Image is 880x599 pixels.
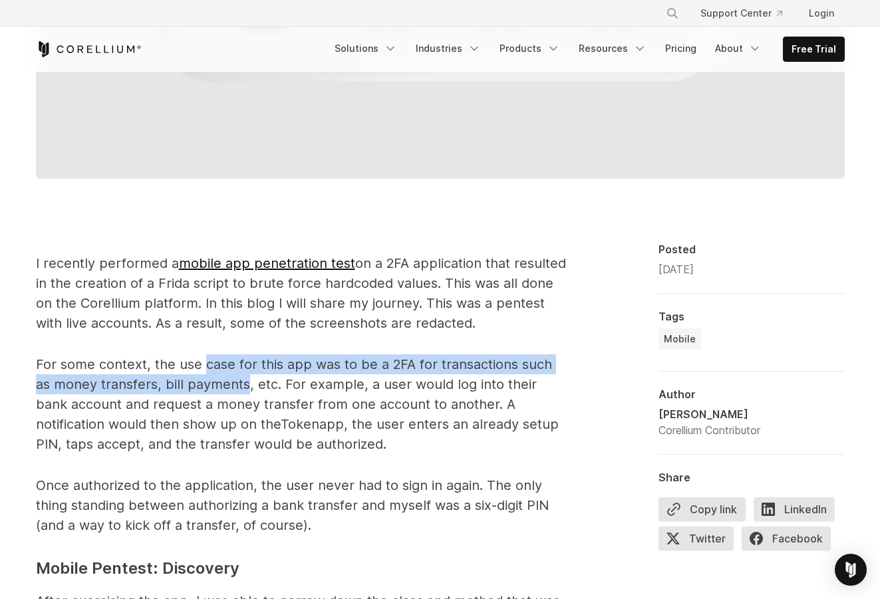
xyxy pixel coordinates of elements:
[657,37,704,60] a: Pricing
[659,328,701,350] a: Mobile
[571,37,655,60] a: Resources
[754,497,843,527] a: LinkedIn
[281,416,319,432] span: Token
[742,527,831,550] span: Facebook
[327,37,845,62] div: Navigation Menu
[754,497,835,521] span: LinkedIn
[36,41,142,57] a: Corellium Home
[659,527,742,556] a: Twitter
[492,37,568,60] a: Products
[36,255,566,331] span: I recently performed a on a 2FA application that resulted in the creation of a Frida script to br...
[659,422,760,438] div: Corellium Contributor
[650,1,845,25] div: Navigation Menu
[664,332,696,346] span: Mobile
[784,37,844,61] a: Free Trial
[179,255,355,271] a: mobile app penetration test
[659,406,845,438] a: [PERSON_NAME] Corellium Contributor
[690,1,793,25] a: Support Center
[36,477,549,533] span: Once authorized to the application, the user never had to sign in again. The only thing standing ...
[659,310,845,323] div: Tags
[327,37,405,60] a: Solutions
[660,1,684,25] button: Search
[408,37,489,60] a: Industries
[659,497,746,521] button: Copy link
[659,263,694,276] span: [DATE]
[659,406,760,422] div: [PERSON_NAME]
[835,554,867,586] div: Open Intercom Messenger
[798,1,845,25] a: Login
[659,471,845,484] div: Share
[742,527,839,556] a: Facebook
[659,388,845,401] div: Author
[659,527,734,550] span: Twitter
[659,243,845,256] div: Posted
[36,356,552,432] span: For some context, the use case for this app was to be a 2FA for transactions such as money transf...
[707,37,770,60] a: About
[36,558,239,578] span: Mobile Pentest: Discovery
